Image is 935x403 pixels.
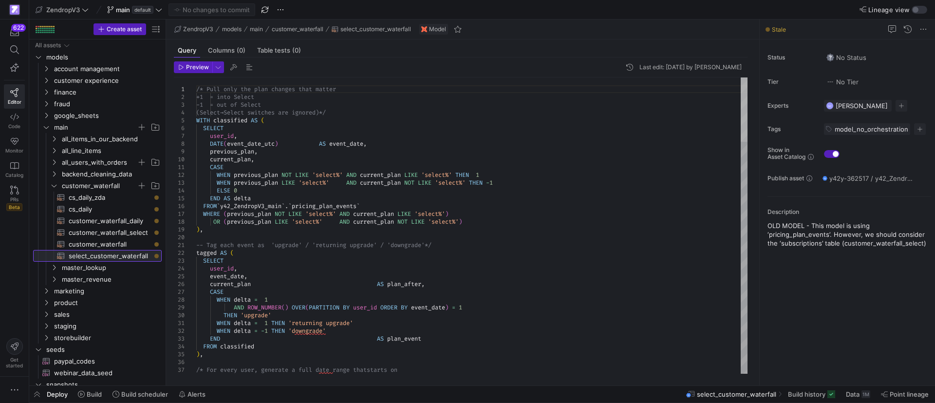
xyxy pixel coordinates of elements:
[217,179,230,187] span: WHEN
[54,332,160,344] span: storebuilder
[217,327,230,335] span: WHEN
[404,179,414,187] span: NOT
[788,390,825,398] span: Build history
[292,304,305,311] span: OVER
[353,304,377,311] span: user_id
[54,98,160,110] span: fraud
[11,24,26,32] div: 622
[234,265,237,272] span: ,
[210,140,224,148] span: DATE
[234,194,251,202] span: delta
[132,6,153,14] span: default
[33,262,162,273] div: Press SPACE to select this row.
[411,304,445,311] span: event_date
[33,285,162,297] div: Press SPACE to select this row.
[234,304,244,311] span: AND
[767,126,816,133] span: Tags
[281,179,295,187] span: LIKE
[174,288,185,296] div: 27
[121,390,168,398] span: Build scheduler
[196,226,200,233] span: )
[346,171,356,179] span: AND
[74,386,106,403] button: Build
[33,308,162,320] div: Press SPACE to select this row.
[69,227,150,238] span: customer_waterfall_select​​​​​​​​​​
[174,179,185,187] div: 13
[339,210,350,218] span: AND
[108,386,172,403] button: Build scheduler
[187,390,206,398] span: Alerts
[93,23,146,35] button: Create asset
[62,145,160,156] span: all_line_items
[196,101,261,109] span: -1 = out of Select
[174,109,185,116] div: 4
[767,209,931,215] p: Description
[455,171,469,179] span: THEN
[174,319,185,327] div: 31
[4,182,25,215] a: PRsBeta
[33,273,162,285] div: Press SPACE to select this row.
[360,179,401,187] span: current_plan
[397,218,408,226] span: NOT
[46,6,80,14] span: ZendropV3
[69,192,150,203] span: cs_daily_zda​​​​​​​​​​
[105,3,165,16] button: maindefault
[826,102,834,110] div: GC
[174,218,185,226] div: 18
[826,54,834,61] img: No status
[8,123,20,129] span: Code
[69,204,150,215] span: cs_daily​​​​​​​​​​
[299,179,329,187] span: 'select%'
[418,179,431,187] span: LIKE
[829,174,915,182] span: y42y-362517 / y42_ZendropV3_main / select_customer_waterfall
[210,163,224,171] span: CASE
[8,99,21,105] span: Editor
[244,272,247,280] span: ,
[285,202,288,210] span: .
[222,26,242,33] span: models
[210,280,251,288] span: current_plan
[489,179,493,187] span: 1
[428,218,459,226] span: 'select%'
[33,203,162,215] div: Press SPACE to select this row.
[174,241,185,249] div: 21
[54,63,160,75] span: account management
[469,179,483,187] span: THEN
[217,296,230,304] span: WHEN
[217,202,220,210] span: `
[174,116,185,124] div: 5
[196,85,336,93] span: /* Pull only the plan changes that matter
[877,386,933,403] button: Point lineage
[54,356,150,367] span: paypal_codes​​​​​​
[46,344,160,355] span: seeds
[87,390,102,398] span: Build
[183,26,213,33] span: ZendropV3
[767,78,816,85] span: Tier
[445,304,449,311] span: )
[257,47,301,54] span: Table tests
[54,367,150,379] span: webinar_data_seed​​​​​​
[230,249,234,257] span: (
[200,226,203,233] span: ,
[33,355,162,367] a: paypal_codes​​​​​​
[220,249,227,257] span: AS
[4,23,25,41] button: 622
[217,319,230,327] span: WHEN
[414,210,445,218] span: 'select%'
[784,386,840,403] button: Build history
[210,194,220,202] span: END
[33,86,162,98] div: Press SPACE to select this row.
[767,175,804,182] span: Publish asset
[33,250,162,262] a: select_customer_waterfall​​​​​​​​​​
[224,140,227,148] span: (
[33,98,162,110] div: Press SPACE to select this row.
[174,148,185,155] div: 9
[33,180,162,192] div: Press SPACE to select this row.
[174,280,185,288] div: 26
[234,187,237,194] span: 0
[826,78,834,86] img: No tier
[397,210,411,218] span: LIKE
[429,26,446,33] span: Model
[210,132,234,140] span: user_id
[116,6,130,14] span: main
